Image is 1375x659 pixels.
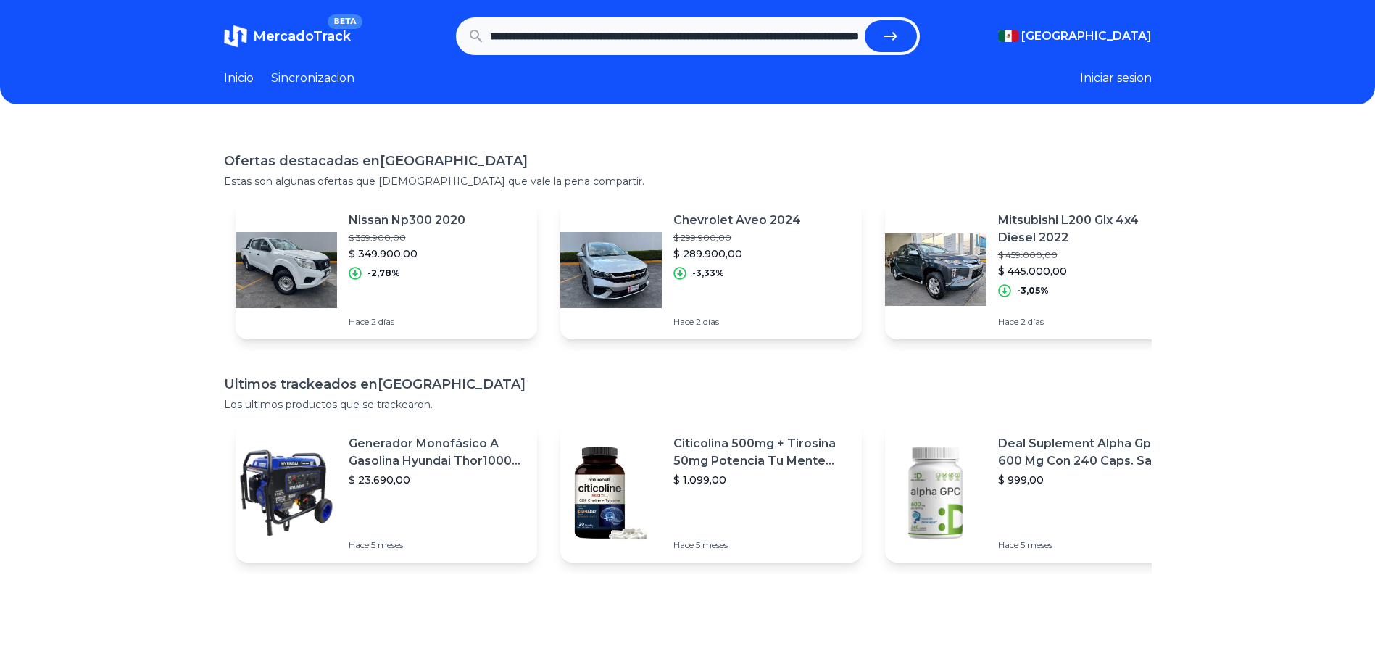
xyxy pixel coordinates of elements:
[673,539,850,551] p: Hace 5 meses
[236,442,337,544] img: Featured image
[673,246,801,261] p: $ 289.900,00
[998,316,1175,328] p: Hace 2 días
[998,249,1175,261] p: $ 459.000,00
[560,219,662,320] img: Featured image
[998,539,1175,551] p: Hace 5 meses
[998,28,1152,45] button: [GEOGRAPHIC_DATA]
[998,435,1175,470] p: Deal Suplement Alpha Gpc 600 Mg Con 240 Caps. Salud Cerebral Sabor S/n
[367,268,400,279] p: -2,78%
[692,268,724,279] p: -3,33%
[998,30,1018,42] img: Mexico
[236,200,537,339] a: Featured imageNissan Np300 2020$ 359.900,00$ 349.900,00-2,78%Hace 2 días
[349,246,465,261] p: $ 349.900,00
[1080,70,1152,87] button: Iniciar sesion
[236,219,337,320] img: Featured image
[560,423,862,563] a: Featured imageCiticolina 500mg + Tirosina 50mg Potencia Tu Mente (120caps) Sabor Sin Sabor$ 1.099...
[1017,285,1049,297] p: -3,05%
[328,14,362,29] span: BETA
[224,70,254,87] a: Inicio
[349,212,465,229] p: Nissan Np300 2020
[224,397,1152,412] p: Los ultimos productos que se trackearon.
[349,435,526,470] p: Generador Monofásico A Gasolina Hyundai Thor10000 P 11.5 Kw
[998,212,1175,246] p: Mitsubishi L200 Glx 4x4 Diesel 2022
[998,473,1175,487] p: $ 999,00
[271,70,354,87] a: Sincronizacion
[349,539,526,551] p: Hace 5 meses
[236,423,537,563] a: Featured imageGenerador Monofásico A Gasolina Hyundai Thor10000 P 11.5 Kw$ 23.690,00Hace 5 meses
[673,435,850,470] p: Citicolina 500mg + Tirosina 50mg Potencia Tu Mente (120caps) Sabor Sin Sabor
[673,473,850,487] p: $ 1.099,00
[560,442,662,544] img: Featured image
[253,28,351,44] span: MercadoTrack
[885,442,986,544] img: Featured image
[885,423,1187,563] a: Featured imageDeal Suplement Alpha Gpc 600 Mg Con 240 Caps. Salud Cerebral Sabor S/n$ 999,00Hace ...
[673,232,801,244] p: $ 299.900,00
[673,212,801,229] p: Chevrolet Aveo 2024
[224,25,351,48] a: MercadoTrackBETA
[224,25,247,48] img: MercadoTrack
[349,473,526,487] p: $ 23.690,00
[885,200,1187,339] a: Featured imageMitsubishi L200 Glx 4x4 Diesel 2022$ 459.000,00$ 445.000,00-3,05%Hace 2 días
[560,200,862,339] a: Featured imageChevrolet Aveo 2024$ 299.900,00$ 289.900,00-3,33%Hace 2 días
[349,316,465,328] p: Hace 2 días
[349,232,465,244] p: $ 359.900,00
[224,174,1152,188] p: Estas son algunas ofertas que [DEMOGRAPHIC_DATA] que vale la pena compartir.
[998,264,1175,278] p: $ 445.000,00
[885,219,986,320] img: Featured image
[224,374,1152,394] h1: Ultimos trackeados en [GEOGRAPHIC_DATA]
[224,151,1152,171] h1: Ofertas destacadas en [GEOGRAPHIC_DATA]
[673,316,801,328] p: Hace 2 días
[1021,28,1152,45] span: [GEOGRAPHIC_DATA]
